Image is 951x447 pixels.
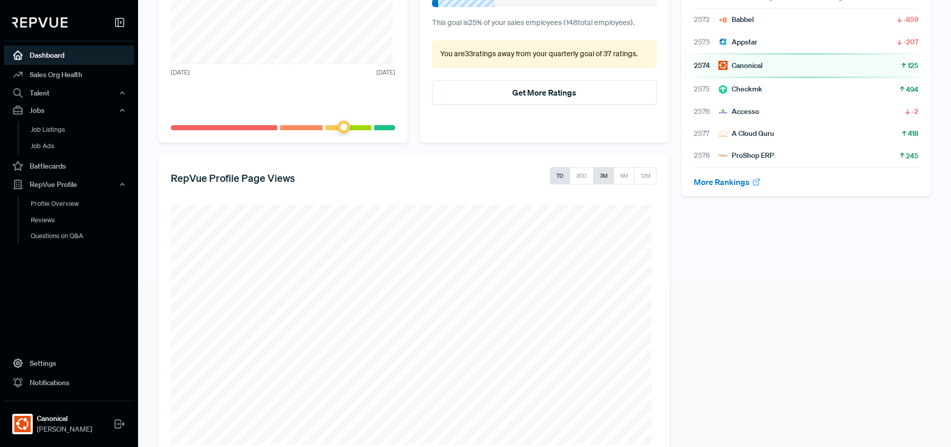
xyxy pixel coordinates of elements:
img: ProShop ERP [718,151,728,160]
img: A Cloud Guru [718,129,728,138]
p: You are 33 ratings away from your quarterly goal of 37 ratings . [440,49,648,60]
div: ProShop ERP [718,150,774,161]
a: More Rankings [694,177,761,187]
img: Canonical [14,416,31,432]
a: Notifications [4,373,134,392]
span: 494 [906,84,918,95]
button: RepVue Profile [4,176,134,193]
button: Talent [4,84,134,102]
a: Reviews [18,212,148,228]
span: 2576 [694,106,718,117]
img: Checkmk [718,85,728,94]
img: Appstar [718,37,728,46]
div: A Cloud Guru [718,128,774,139]
a: Settings [4,354,134,373]
span: -2 [912,106,918,116]
strong: Canonical [37,413,92,424]
span: 2578 [694,150,718,161]
a: Questions on Q&A [18,228,148,244]
span: -207 [903,37,918,47]
img: Babbel [718,15,728,25]
span: 245 [906,151,918,161]
button: 3M [593,167,614,184]
span: 2577 [694,128,718,139]
button: Jobs [4,102,134,119]
div: Checkmk [718,84,762,95]
a: Battlecards [4,156,134,176]
button: 30D [570,167,594,184]
button: Get More Ratings [432,80,656,105]
div: Babbel [718,14,754,25]
a: Dashboard [4,45,134,65]
img: Canonical [718,61,728,70]
a: Profile Overview [18,196,148,212]
span: [DATE] [171,68,190,77]
button: 12M [634,167,657,184]
a: CanonicalCanonical[PERSON_NAME] [4,401,134,439]
div: Accesso [718,106,759,117]
span: 2573 [694,37,718,48]
button: 6M [614,167,635,184]
img: Accesso [718,107,728,116]
span: 418 [908,128,918,138]
span: [PERSON_NAME] [37,424,92,435]
p: This goal is 25 % of your sales employees ( 148 total employees). [432,17,656,29]
a: Job Listings [18,122,148,138]
div: Appstar [718,37,757,48]
span: 2575 [694,84,718,95]
h5: RepVue Profile Page Views [171,172,295,184]
span: 2574 [694,60,718,71]
span: [DATE] [376,68,395,77]
span: 125 [908,60,918,70]
span: -859 [903,14,918,25]
button: 7D [550,167,570,184]
div: Canonical [718,60,762,71]
a: Sales Org Health [4,65,134,84]
img: RepVue [12,17,67,28]
span: 2572 [694,14,718,25]
a: Job Ads [18,138,148,154]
